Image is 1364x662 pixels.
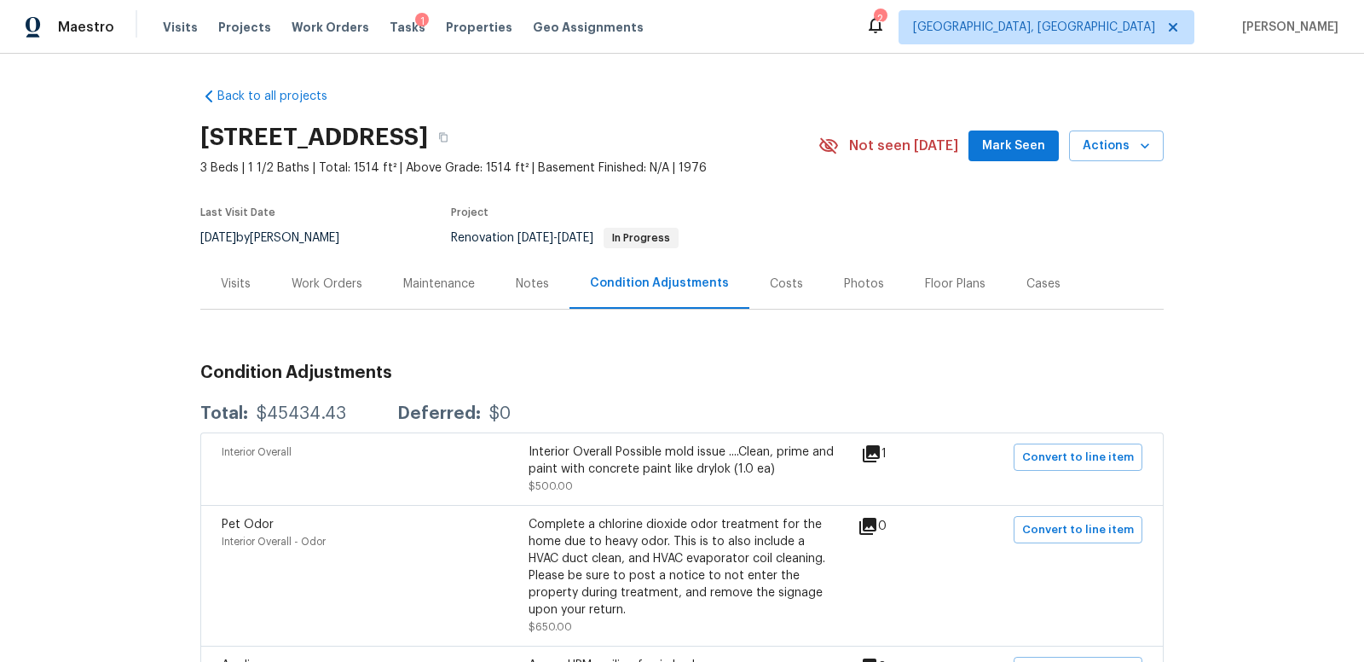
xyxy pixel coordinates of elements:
div: 0 [858,516,941,537]
div: $0 [489,405,511,422]
span: Interior Overall [222,447,292,457]
h3: Condition Adjustments [200,364,1164,381]
div: Deferred: [397,405,481,422]
div: 1 [415,13,429,30]
span: [DATE] [517,232,553,244]
div: Floor Plans [925,276,985,293]
span: In Progress [605,233,677,243]
span: [DATE] [558,232,593,244]
span: $650.00 [529,622,572,632]
span: 3 Beds | 1 1/2 Baths | Total: 1514 ft² | Above Grade: 1514 ft² | Basement Finished: N/A | 1976 [200,160,818,177]
span: Convert to line item [1022,520,1134,540]
span: Renovation [451,232,679,244]
span: - [517,232,593,244]
div: 2 [874,10,886,27]
button: Convert to line item [1014,444,1142,471]
div: Condition Adjustments [590,275,729,292]
span: $500.00 [529,481,573,491]
h2: [STREET_ADDRESS] [200,129,428,146]
span: Actions [1083,136,1150,157]
div: 1 [861,444,941,464]
div: Cases [1026,276,1061,293]
span: Project [451,207,488,218]
span: [GEOGRAPHIC_DATA], [GEOGRAPHIC_DATA] [913,19,1155,36]
div: by [PERSON_NAME] [200,228,360,248]
div: Photos [844,276,884,293]
div: Complete a chlorine dioxide odor treatment for the home due to heavy odor. This is to also includ... [529,516,835,618]
span: Work Orders [292,19,369,36]
span: Pet Odor [222,519,274,531]
div: Interior Overall Possible mold issue ....Clean, prime and paint with concrete paint like drylok (... [529,444,835,478]
span: Last Visit Date [200,207,275,218]
span: Maestro [58,19,114,36]
button: Actions [1069,131,1164,162]
span: Projects [218,19,271,36]
span: Geo Assignments [533,19,644,36]
span: Properties [446,19,512,36]
div: Maintenance [403,276,475,293]
span: Tasks [390,21,425,33]
div: Visits [221,276,251,293]
div: Work Orders [292,276,362,293]
button: Mark Seen [968,131,1059,162]
span: Visits [163,19,198,36]
div: $45434.43 [257,405,346,422]
span: [DATE] [200,232,236,244]
button: Convert to line item [1014,516,1142,543]
button: Copy Address [428,122,459,153]
span: [PERSON_NAME] [1235,19,1338,36]
div: Total: [200,405,248,422]
span: Not seen [DATE] [849,137,958,154]
a: Back to all projects [200,88,364,105]
span: Interior Overall - Odor [222,537,326,547]
span: Mark Seen [982,136,1045,157]
div: Costs [770,276,803,293]
div: Notes [516,276,549,293]
span: Convert to line item [1022,448,1134,467]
